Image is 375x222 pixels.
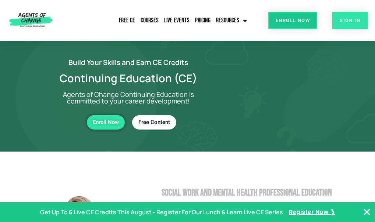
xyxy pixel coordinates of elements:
span: Enroll Now [93,119,119,125]
span: Free Content [138,119,170,125]
button: Close Banner [362,208,371,216]
a: Register Now ❯ [289,207,335,218]
p: Agents of Change Continuing Education is committed to your career development! [52,91,205,104]
a: Free Content [132,115,176,130]
h2: Social Work and Mental Health Professional Education [162,188,366,197]
a: SIGN IN [332,12,368,29]
a: Free CE [117,12,137,29]
a: Enroll Now [268,12,317,29]
span: SIGN IN [340,18,360,23]
h1: Continuing Education (CE) [18,73,238,84]
a: Resources [214,12,249,29]
p: Get Up To 6 Live CE Credits This August - Register For Our Lunch & Learn Live CE Series [40,207,283,218]
span: Enroll Now [276,18,310,23]
a: Live Events [162,12,191,29]
h2: Build Your Skills and Earn CE Credits [18,59,238,66]
a: Courses [139,12,160,29]
nav: Menu [79,12,249,29]
a: Enroll Now [87,115,125,130]
a: Pricing [193,12,212,29]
